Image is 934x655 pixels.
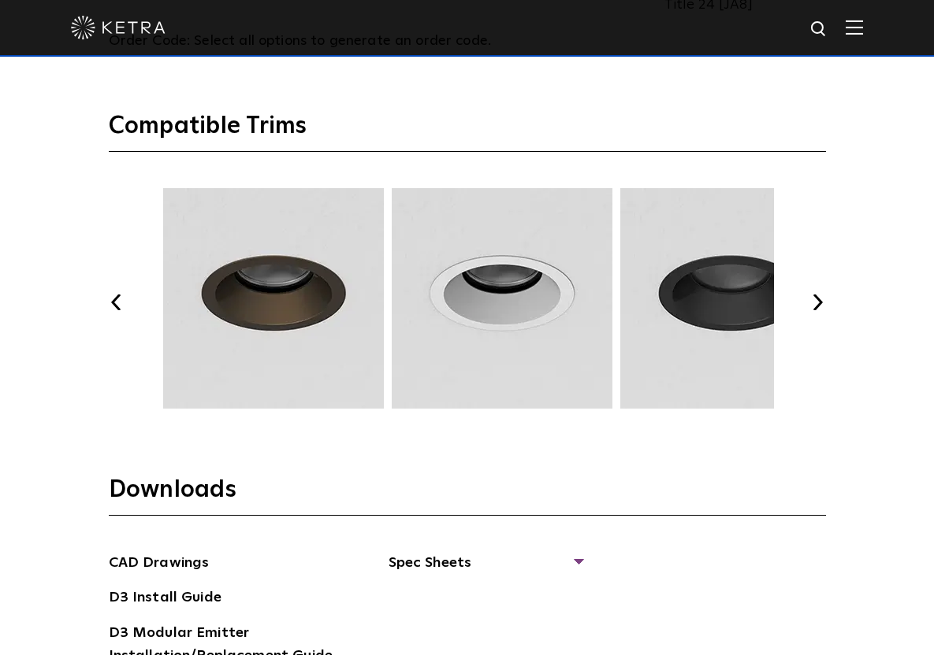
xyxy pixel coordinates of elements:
[389,188,615,409] img: TRM005.webp
[109,294,125,310] button: Previous
[618,188,843,409] img: TRM007.webp
[161,188,386,409] img: TRM004.webp
[810,294,826,310] button: Next
[109,552,210,577] a: CAD Drawings
[71,16,166,39] img: ketra-logo-2019-white
[109,587,221,612] a: D3 Install Guide
[109,111,826,152] h3: Compatible Trims
[109,475,826,516] h3: Downloads
[846,20,863,35] img: Hamburger%20Nav.svg
[809,20,829,39] img: search icon
[389,552,582,587] span: Spec Sheets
